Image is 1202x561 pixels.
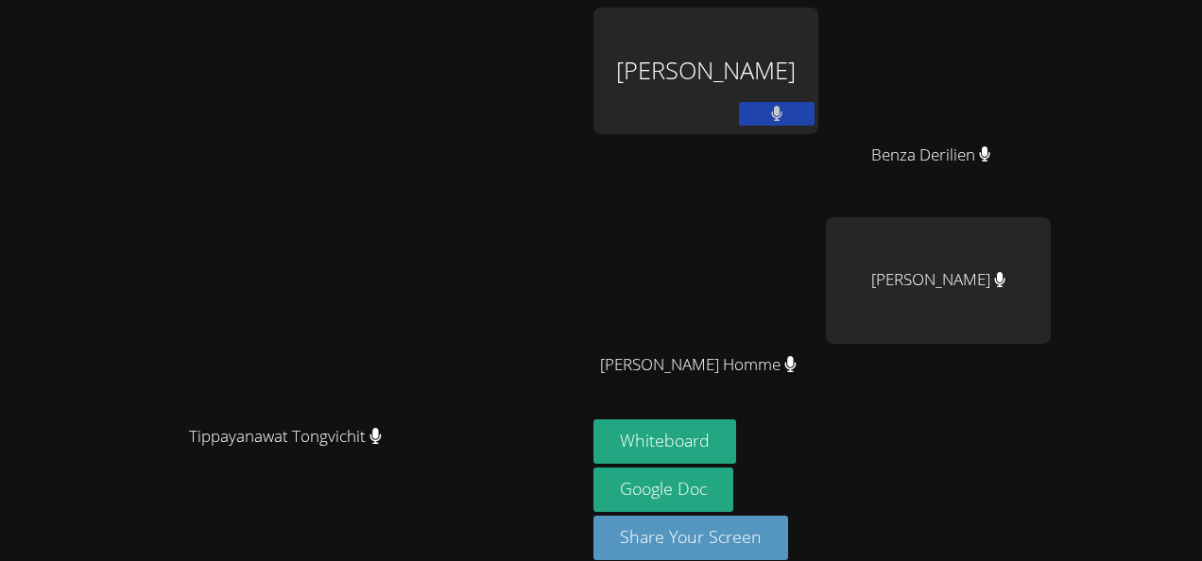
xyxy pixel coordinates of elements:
div: [PERSON_NAME] [826,217,1051,344]
span: Benza Derilien [871,142,991,169]
span: Tippayanawat Tongvichit [189,423,382,450]
a: Google Doc [593,467,733,512]
button: Whiteboard [593,419,736,464]
div: [PERSON_NAME] [593,8,818,134]
span: [PERSON_NAME] Homme [600,351,797,379]
button: Share Your Screen [593,516,788,560]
